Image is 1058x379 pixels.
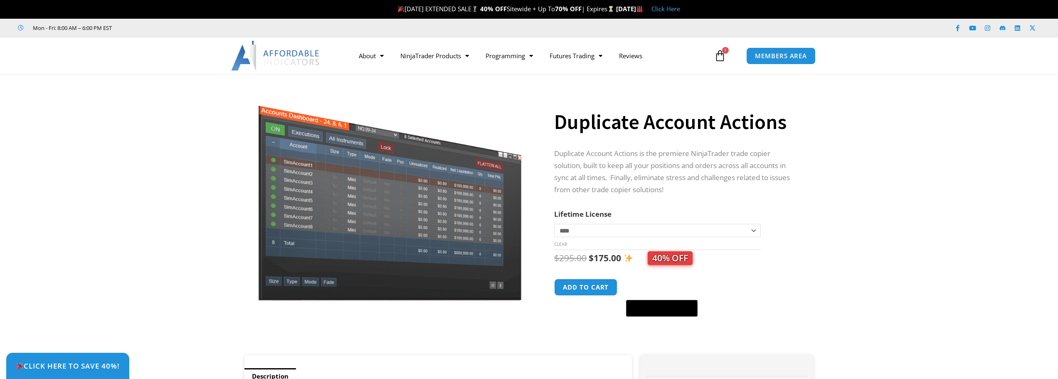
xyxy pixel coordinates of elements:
[472,6,478,12] img: 🏌️‍♂️
[624,277,699,297] iframe: Secure express checkout frame
[746,47,816,64] a: MEMBERS AREA
[350,46,392,65] a: About
[392,46,477,65] a: NinjaTrader Products
[554,279,617,296] button: Add to cart
[31,23,112,33] span: Mon - Fri: 8:00 AM – 6:00 PM EST
[554,252,587,264] bdi: 295.00
[350,46,712,65] nav: Menu
[554,252,559,264] span: $
[16,362,120,369] span: Click Here to save 40%!
[6,353,129,379] a: 🎉Click Here to save 40%!
[722,47,729,54] span: 1
[123,24,248,32] iframe: Customer reviews powered by Trustpilot
[398,6,404,12] img: 🎉
[554,209,612,219] label: Lifetime License
[477,46,541,65] a: Programming
[651,5,680,13] a: Click Here
[616,5,643,13] strong: [DATE]
[636,6,643,12] img: 🏭
[554,148,797,196] p: Duplicate Account Actions is the premiere NinjaTrader trade copier solution, built to keep all yo...
[611,46,651,65] a: Reviews
[554,107,797,136] h1: Duplicate Account Actions
[541,46,611,65] a: Futures Trading
[626,300,698,317] button: Buy with GPay
[555,5,582,13] strong: 70% OFF
[231,41,321,71] img: LogoAI | Affordable Indicators – NinjaTrader
[396,5,616,13] span: [DATE] EXTENDED SALE Sitewide + Up To | Expires
[648,251,693,265] span: 40% OFF
[755,53,807,59] span: MEMBERS AREA
[554,241,567,247] a: Clear options
[702,44,738,68] a: 1
[624,254,633,263] img: ✨
[480,5,507,13] strong: 40% OFF
[589,252,621,264] bdi: 175.00
[608,6,614,12] img: ⌛
[16,362,23,369] img: 🎉
[256,89,523,301] img: Screenshot 2024-08-26 15414455555
[589,252,594,264] span: $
